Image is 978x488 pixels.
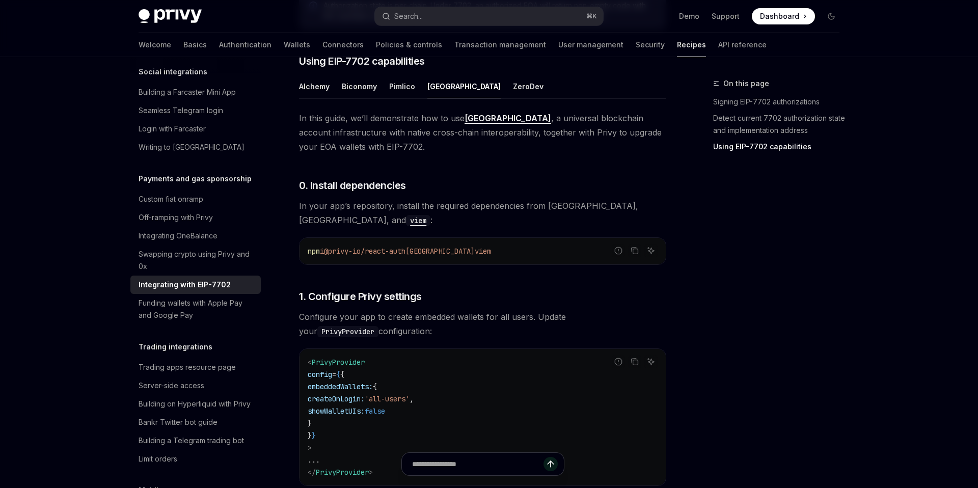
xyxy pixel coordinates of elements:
span: > [308,443,312,452]
div: ZeroDev [513,74,544,98]
span: Configure your app to create embedded wallets for all users. Update your configuration: [299,310,666,338]
span: @privy-io/react-auth [324,247,405,256]
div: Building on Hyperliquid with Privy [139,398,251,410]
div: Limit orders [139,453,177,465]
span: , [410,394,414,403]
a: Support [712,11,740,21]
button: Toggle dark mode [823,8,839,24]
div: Alchemy [299,74,330,98]
span: createOnLogin: [308,394,365,403]
span: < [308,358,312,367]
div: Custom fiat onramp [139,193,203,205]
a: Building a Telegram trading bot [130,431,261,450]
span: } [308,431,312,440]
a: Seamless Telegram login [130,101,261,120]
button: Ask AI [644,355,658,368]
code: PrivyProvider [317,326,378,337]
h5: Trading integrations [139,341,212,353]
span: On this page [723,77,769,90]
a: Policies & controls [376,33,442,57]
input: Ask a question... [412,453,544,475]
a: [GEOGRAPHIC_DATA] [465,113,551,124]
code: viem [406,215,430,226]
span: config [308,370,332,379]
a: Wallets [284,33,310,57]
span: 'all-users' [365,394,410,403]
a: Writing to [GEOGRAPHIC_DATA] [130,138,261,156]
div: Server-side access [139,379,204,392]
span: 0. Install dependencies [299,178,406,193]
a: User management [558,33,623,57]
div: Search... [394,10,423,22]
span: showWalletUIs: [308,406,365,416]
a: Using EIP-7702 capabilities [713,139,848,155]
a: Welcome [139,33,171,57]
button: Ask AI [644,244,658,257]
a: Login with Farcaster [130,120,261,138]
button: Send message [544,457,558,471]
button: Copy the contents from the code block [628,244,641,257]
a: Integrating with EIP-7702 [130,276,261,294]
div: Off-ramping with Privy [139,211,213,224]
span: In this guide, we’ll demonstrate how to use , a universal blockchain account infrastructure with ... [299,111,666,154]
a: Signing EIP-7702 authorizations [713,94,848,110]
span: = [332,370,336,379]
div: Bankr Twitter bot guide [139,416,218,428]
a: Detect current 7702 authorization state and implementation address [713,110,848,139]
a: Limit orders [130,450,261,468]
div: Login with Farcaster [139,123,206,135]
a: Trading apps resource page [130,358,261,376]
div: Integrating with EIP-7702 [139,279,231,291]
a: Server-side access [130,376,261,395]
div: Biconomy [342,74,377,98]
a: Recipes [677,33,706,57]
span: } [308,419,312,428]
div: Writing to [GEOGRAPHIC_DATA] [139,141,244,153]
button: Report incorrect code [612,355,625,368]
span: npm [308,247,320,256]
a: Basics [183,33,207,57]
a: Funding wallets with Apple Pay and Google Pay [130,294,261,324]
a: Building a Farcaster Mini App [130,83,261,101]
a: Connectors [322,33,364,57]
span: PrivyProvider [312,358,365,367]
span: In your app’s repository, install the required dependencies from [GEOGRAPHIC_DATA], [GEOGRAPHIC_D... [299,199,666,227]
div: [GEOGRAPHIC_DATA] [427,74,501,98]
span: i [320,247,324,256]
div: Swapping crypto using Privy and 0x [139,248,255,273]
a: Security [636,33,665,57]
div: Building a Telegram trading bot [139,435,244,447]
span: Dashboard [760,11,799,21]
div: Funding wallets with Apple Pay and Google Pay [139,297,255,321]
span: false [365,406,385,416]
img: dark logo [139,9,202,23]
span: 1. Configure Privy settings [299,289,422,304]
span: { [340,370,344,379]
span: [GEOGRAPHIC_DATA] [405,247,475,256]
a: Off-ramping with Privy [130,208,261,227]
div: Integrating OneBalance [139,230,218,242]
div: Building a Farcaster Mini App [139,86,236,98]
span: } [312,431,316,440]
a: Transaction management [454,33,546,57]
span: { [373,382,377,391]
a: Authentication [219,33,271,57]
a: Custom fiat onramp [130,190,261,208]
span: embeddedWallets: [308,382,373,391]
a: API reference [718,33,767,57]
a: viem [406,215,430,225]
div: Seamless Telegram login [139,104,223,117]
h5: Payments and gas sponsorship [139,173,252,185]
a: Dashboard [752,8,815,24]
span: ⌘ K [586,12,597,20]
div: Pimlico [389,74,415,98]
a: Integrating OneBalance [130,227,261,245]
button: Report incorrect code [612,244,625,257]
span: { [336,370,340,379]
button: Copy the contents from the code block [628,355,641,368]
span: viem [475,247,491,256]
a: Demo [679,11,699,21]
span: Using EIP-7702 capabilities [299,54,425,68]
a: Swapping crypto using Privy and 0x [130,245,261,276]
div: Trading apps resource page [139,361,236,373]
